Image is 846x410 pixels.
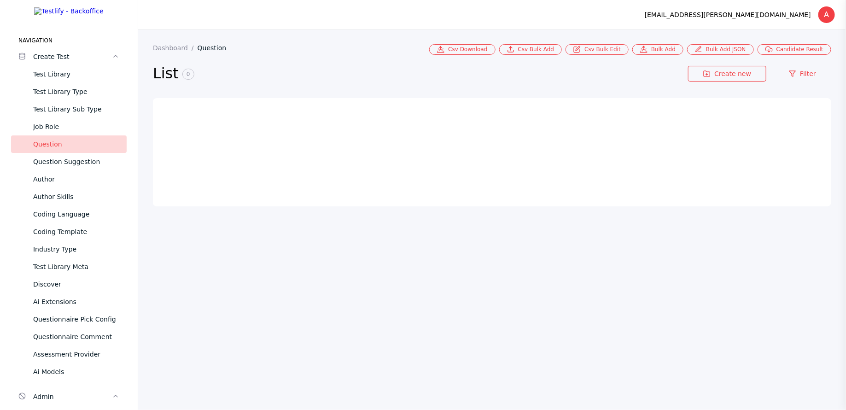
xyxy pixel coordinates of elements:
[198,44,234,52] a: Question
[33,69,119,80] div: Test Library
[33,104,119,115] div: Test Library Sub Type
[11,363,127,381] a: Ai Models
[774,66,831,82] a: Filter
[33,391,112,402] div: Admin
[11,118,127,135] a: Job Role
[33,156,119,167] div: Question Suggestion
[11,223,127,240] a: Coding Template
[11,135,127,153] a: Question
[34,7,103,15] img: Testlify - Backoffice
[11,205,127,223] a: Coding Language
[33,191,119,202] div: Author Skills
[182,69,194,80] span: 0
[429,44,495,55] a: Csv Download
[11,328,127,346] a: Questionnaire Comment
[33,296,119,307] div: Ai Extensions
[33,209,119,220] div: Coding Language
[758,44,831,55] a: Candidate Result
[33,226,119,237] div: Coding Template
[33,244,119,255] div: Industry Type
[33,314,119,325] div: Questionnaire Pick Config
[645,9,811,20] div: [EMAIL_ADDRESS][PERSON_NAME][DOMAIN_NAME]
[33,261,119,272] div: Test Library Meta
[11,310,127,328] a: Questionnaire Pick Config
[33,174,119,185] div: Author
[33,86,119,97] div: Test Library Type
[11,37,127,44] label: Navigation
[11,240,127,258] a: Industry Type
[11,346,127,363] a: Assessment Provider
[632,44,683,55] a: Bulk Add
[33,279,119,290] div: Discover
[11,293,127,310] a: Ai Extensions
[688,66,766,82] a: Create new
[566,44,629,55] a: Csv Bulk Edit
[818,6,835,23] div: A
[11,153,127,170] a: Question Suggestion
[11,275,127,293] a: Discover
[11,100,127,118] a: Test Library Sub Type
[153,64,688,83] h2: List
[33,121,119,132] div: Job Role
[33,139,119,150] div: Question
[11,188,127,205] a: Author Skills
[11,83,127,100] a: Test Library Type
[153,44,198,52] a: Dashboard
[11,258,127,275] a: Test Library Meta
[33,349,119,360] div: Assessment Provider
[33,51,112,62] div: Create Test
[499,44,562,55] a: Csv Bulk Add
[33,366,119,377] div: Ai Models
[33,331,119,342] div: Questionnaire Comment
[687,44,754,55] a: Bulk Add JSON
[11,65,127,83] a: Test Library
[11,170,127,188] a: Author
